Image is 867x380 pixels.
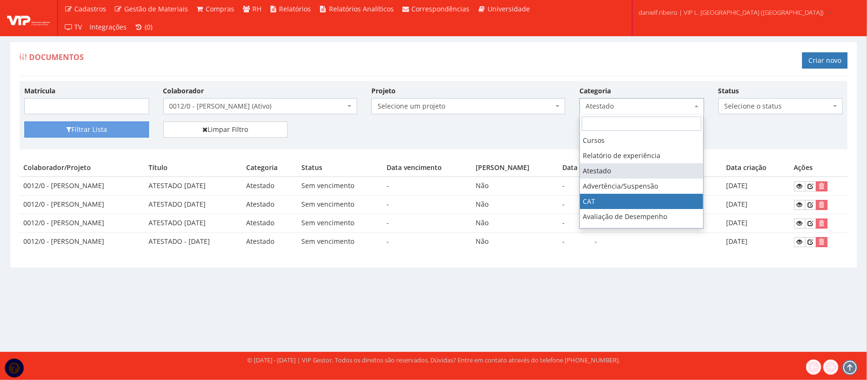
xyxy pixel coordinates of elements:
[580,133,703,148] li: Cursos
[75,4,107,13] span: Cadastros
[145,232,242,250] td: ATESTADO - [DATE]
[790,159,847,177] th: Ações
[383,159,472,177] th: Data vencimento
[298,159,383,177] th: Status
[722,159,790,177] th: Data criação
[163,98,357,114] span: 0012/0 - JILDEON SANTOS BOAVENTURA (Ativo)
[145,177,242,195] td: ATESTADO [DATE]
[20,177,145,195] td: 0012/0 - [PERSON_NAME]
[124,4,188,13] span: Gestão de Materiais
[242,214,298,233] td: Atestado
[298,232,383,250] td: Sem vencimento
[383,214,472,233] td: -
[298,214,383,233] td: Sem vencimento
[725,101,831,111] span: Selecione o status
[145,214,242,233] td: ATESTADO [DATE]
[722,196,790,214] td: [DATE]
[472,196,558,214] td: Não
[60,18,86,36] a: TV
[279,4,311,13] span: Relatórios
[20,214,145,233] td: 0012/0 - [PERSON_NAME]
[586,101,692,111] span: Atestado
[722,232,790,250] td: [DATE]
[383,196,472,214] td: -
[383,232,472,250] td: -
[242,232,298,250] td: Atestado
[580,179,703,194] li: Advertência/Suspensão
[638,8,824,17] span: danielf.ribeiro | VIP L. [GEOGRAPHIC_DATA] ([GEOGRAPHIC_DATA])
[558,214,591,233] td: -
[75,22,82,31] span: TV
[86,18,131,36] a: Integrações
[242,159,298,177] th: Categoria
[24,86,55,96] label: Matrícula
[472,177,558,195] td: Não
[472,214,558,233] td: Não
[472,159,558,177] th: [PERSON_NAME]
[371,86,396,96] label: Projeto
[163,121,288,138] a: Limpar Filtro
[169,101,345,111] span: 0012/0 - JILDEON SANTOS BOAVENTURA (Ativo)
[131,18,157,36] a: (0)
[580,163,703,179] li: Atestado
[558,196,591,214] td: -
[20,196,145,214] td: 0012/0 - [PERSON_NAME]
[579,86,611,96] label: Categoria
[163,86,204,96] label: Colaborador
[558,232,591,250] td: -
[90,22,127,31] span: Integrações
[580,209,703,224] li: Avaliação de Desempenho
[298,196,383,214] td: Sem vencimento
[7,11,50,25] img: logo
[29,52,84,62] span: Documentos
[580,194,703,209] li: CAT
[24,121,149,138] button: Filtrar Lista
[371,98,565,114] span: Selecione um projeto
[20,159,145,177] th: Colaborador/Projeto
[472,232,558,250] td: Não
[558,159,591,177] th: Data
[722,214,790,233] td: [DATE]
[722,177,790,195] td: [DATE]
[802,52,847,69] a: Criar novo
[145,159,242,177] th: Título
[329,4,394,13] span: Relatórios Analíticos
[242,177,298,195] td: Atestado
[718,86,739,96] label: Status
[580,148,703,163] li: Relatório de experiência
[247,356,620,365] div: © [DATE] - [DATE] | VIP Gestor. Todos os direitos são reservados. Dúvidas? Entre em contato atrav...
[242,196,298,214] td: Atestado
[383,177,472,195] td: -
[579,98,704,114] span: Atestado
[145,196,242,214] td: ATESTADO [DATE]
[206,4,235,13] span: Compras
[378,101,553,111] span: Selecione um projeto
[412,4,470,13] span: Correspondências
[145,22,152,31] span: (0)
[488,4,530,13] span: Universidade
[558,177,591,195] td: -
[591,232,722,250] td: -
[580,224,703,240] li: Reorientação
[20,232,145,250] td: 0012/0 - [PERSON_NAME]
[298,177,383,195] td: Sem vencimento
[252,4,261,13] span: RH
[718,98,843,114] span: Selecione o status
